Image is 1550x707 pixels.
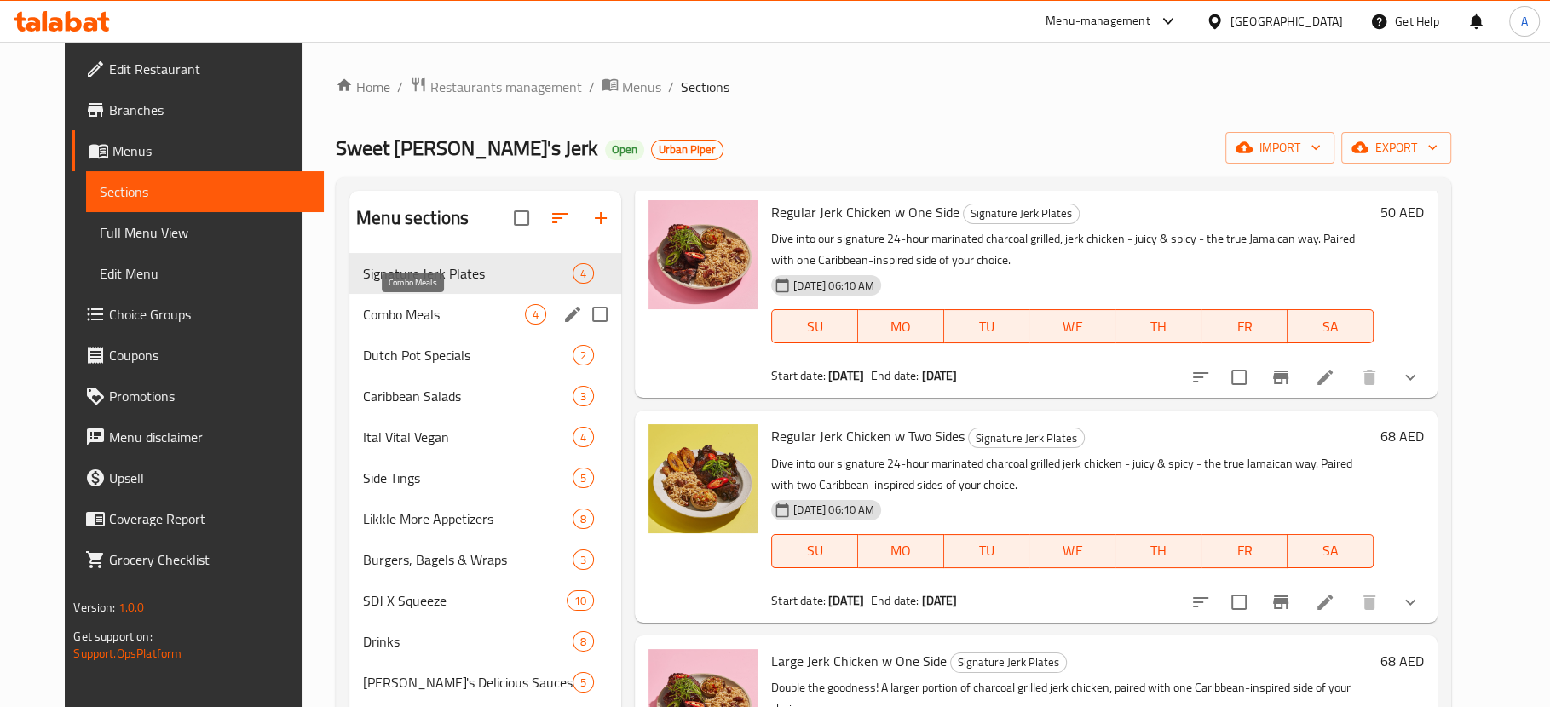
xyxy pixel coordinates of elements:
button: WE [1029,309,1115,343]
span: Dutch Pot Specials [363,345,573,365]
a: Menus [72,130,324,171]
span: End date: [871,589,919,612]
span: Regular Jerk Chicken w One Side [771,199,959,225]
span: Grocery Checklist [109,549,310,570]
button: TU [944,309,1030,343]
span: Urban Piper [652,142,723,157]
a: Full Menu View [86,212,324,253]
span: MO [865,538,937,563]
span: Restaurants management [430,77,582,97]
a: Sections [86,171,324,212]
span: Select all sections [504,200,539,236]
span: Signature Jerk Plates [969,428,1084,448]
span: TU [951,538,1023,563]
div: SDJ X Squeeze10 [349,580,621,621]
b: [DATE] [828,589,864,612]
svg: Show Choices [1400,367,1420,388]
span: 1.0.0 [118,596,145,618]
span: WE [1036,314,1109,339]
span: 10 [568,593,593,609]
a: Restaurants management [410,76,582,98]
div: Ital Vital Vegan4 [349,417,621,457]
span: Menus [112,141,310,161]
span: Side Tings [363,468,573,488]
span: MO [865,314,937,339]
div: items [525,304,546,325]
span: Edit Restaurant [109,59,310,79]
a: Grocery Checklist [72,539,324,580]
div: Dee's Delicious Sauces [363,672,573,693]
span: TH [1122,538,1195,563]
span: Edit Menu [100,263,310,284]
a: Edit Menu [86,253,324,294]
div: items [573,468,594,488]
div: [GEOGRAPHIC_DATA] [1230,12,1343,31]
span: Choice Groups [109,304,310,325]
span: SDJ X Squeeze [363,590,567,611]
a: Menu disclaimer [72,417,324,457]
span: [DATE] 06:10 AM [787,502,881,518]
button: delete [1349,357,1390,398]
span: Start date: [771,589,826,612]
span: 5 [573,675,593,691]
a: Support.OpsPlatform [73,642,182,664]
div: [PERSON_NAME]'s Delicious Sauces5 [349,662,621,703]
span: Menu disclaimer [109,427,310,447]
span: Menus [622,77,661,97]
div: Likkle More Appetizers8 [349,498,621,539]
div: Signature Jerk Plates [968,428,1085,448]
a: Edit menu item [1315,592,1335,612]
li: / [668,77,674,97]
span: Sort sections [539,198,580,239]
span: Signature Jerk Plates [951,652,1066,672]
div: Open [605,140,644,160]
a: Edit Restaurant [72,49,324,89]
span: SU [779,314,851,339]
span: TU [951,314,1023,339]
h6: 68 AED [1380,649,1424,673]
a: Coverage Report [72,498,324,539]
span: End date: [871,365,919,387]
div: Drinks8 [349,621,621,662]
button: SA [1288,309,1374,343]
span: [PERSON_NAME]'s Delicious Sauces [363,672,573,693]
span: Sections [100,181,310,202]
div: items [573,631,594,652]
button: TH [1115,534,1201,568]
button: show more [1390,357,1431,398]
span: Coupons [109,345,310,365]
a: Branches [72,89,324,130]
a: Edit menu item [1315,367,1335,388]
button: SA [1288,534,1374,568]
nav: breadcrumb [336,76,1450,98]
span: Full Menu View [100,222,310,243]
button: sort-choices [1180,357,1221,398]
p: Dive into our signature 24-hour marinated charcoal grilled, jerk chicken - juicy & spicy - the tr... [771,228,1373,271]
svg: Show Choices [1400,592,1420,612]
span: 8 [573,511,593,527]
span: Upsell [109,468,310,488]
b: [DATE] [828,365,864,387]
span: Select to update [1221,359,1257,395]
span: Branches [109,100,310,120]
b: [DATE] [921,365,957,387]
span: Version: [73,596,115,618]
div: items [573,427,594,447]
span: 4 [573,429,593,445]
img: Regular Jerk Chicken w Two Sides [648,424,758,533]
span: Select to update [1221,584,1257,620]
div: Burgers, Bagels & Wraps [363,549,573,570]
span: [DATE] 06:10 AM [787,278,881,294]
span: Caribbean Salads [363,386,573,406]
button: delete [1349,582,1390,623]
div: items [573,549,594,570]
span: Signature Jerk Plates [964,204,1079,223]
h2: Menu sections [356,205,469,231]
button: import [1225,132,1334,164]
span: SU [779,538,851,563]
span: 3 [573,552,593,568]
